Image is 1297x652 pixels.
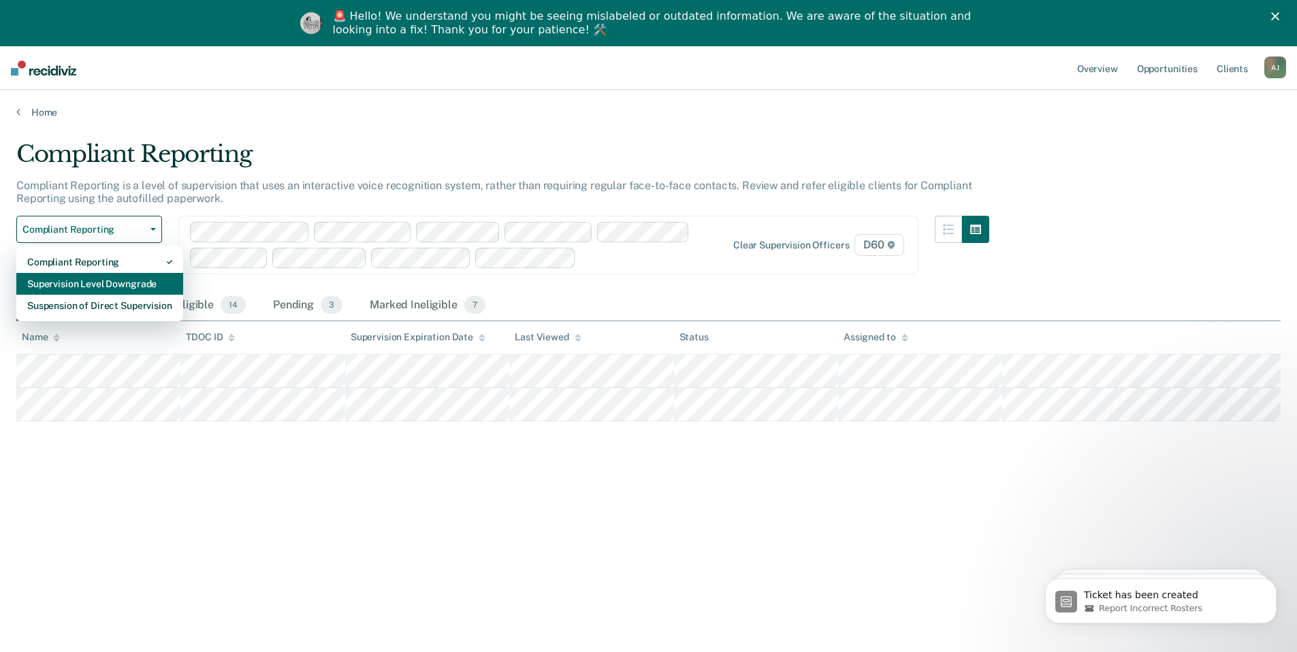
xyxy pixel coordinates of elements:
span: D60 [854,234,903,256]
img: Profile image for Kim [300,12,322,34]
button: AJ [1264,56,1286,78]
div: Marked Ineligible7 [367,291,488,321]
div: Name [22,331,60,343]
div: Pending3 [270,291,345,321]
div: Clear supervision officers [733,240,849,251]
a: Opportunities [1134,46,1200,90]
div: Supervision Expiration Date [351,331,485,343]
span: Compliant Reporting [22,224,145,235]
div: Status [679,331,709,343]
span: 7 [464,296,485,314]
a: Home [16,106,1281,118]
div: Last Viewed [515,331,581,343]
div: Suspension of Direct Supervision [27,295,172,316]
span: 3 [321,296,342,314]
a: Clients [1214,46,1251,90]
a: Overview [1074,46,1121,90]
button: Compliant Reporting [16,216,162,243]
div: A J [1264,56,1286,78]
div: Compliant Reporting [16,140,989,179]
div: 🚨 Hello! We understand you might be seeing mislabeled or outdated information. We are aware of th... [333,10,976,37]
div: Supervision Level Downgrade [27,273,172,295]
div: TDOC ID [186,331,235,343]
div: Almost Eligible14 [135,291,249,321]
p: Compliant Reporting is a level of supervision that uses an interactive voice recognition system, ... [16,179,972,205]
iframe: Intercom notifications message [1025,550,1297,645]
img: Recidiviz [11,61,76,76]
div: Close [1271,12,1285,20]
div: Assigned to [844,331,908,343]
div: Compliant Reporting [27,251,172,273]
span: 14 [221,296,246,314]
